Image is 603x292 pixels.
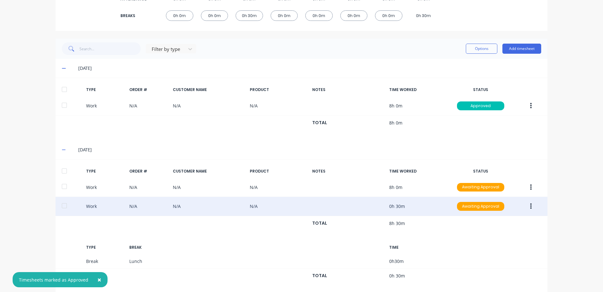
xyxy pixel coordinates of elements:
[452,168,509,174] div: STATUS
[201,10,228,21] div: 0h 0m
[305,10,333,21] div: 0h 0m
[129,87,168,93] div: ORDER #
[19,277,88,283] div: Timesheets marked as Approved
[375,10,402,21] div: 0h 0m
[457,101,504,110] div: Approved
[271,10,298,21] div: 0h 0m
[340,10,368,21] div: 0h 0m
[312,168,384,174] div: NOTES
[97,275,101,284] span: ×
[250,87,307,93] div: PRODUCT
[457,183,504,192] div: Awaiting Approval
[173,168,245,174] div: CUSTOMER NAME
[86,245,125,250] div: TYPE
[78,146,541,153] div: [DATE]
[466,44,497,54] button: Options
[312,87,384,93] div: NOTES
[120,13,146,19] div: BREAKS
[166,10,193,21] div: 0h 0m
[129,245,168,250] div: BREAK
[389,168,447,174] div: TIME WORKED
[389,87,447,93] div: TIME WORKED
[78,65,541,72] div: [DATE]
[250,168,307,174] div: PRODUCT
[410,10,437,21] div: 0h 30m
[129,168,168,174] div: ORDER #
[173,87,245,93] div: CUSTOMER NAME
[79,42,141,55] input: Search...
[91,272,108,287] button: Close
[452,87,509,93] div: STATUS
[86,87,125,93] div: TYPE
[86,168,125,174] div: TYPE
[389,245,447,250] div: TIME
[502,44,541,54] button: Add timesheet
[236,10,263,21] div: 0h 30m
[457,202,504,211] div: Awaiting Approval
